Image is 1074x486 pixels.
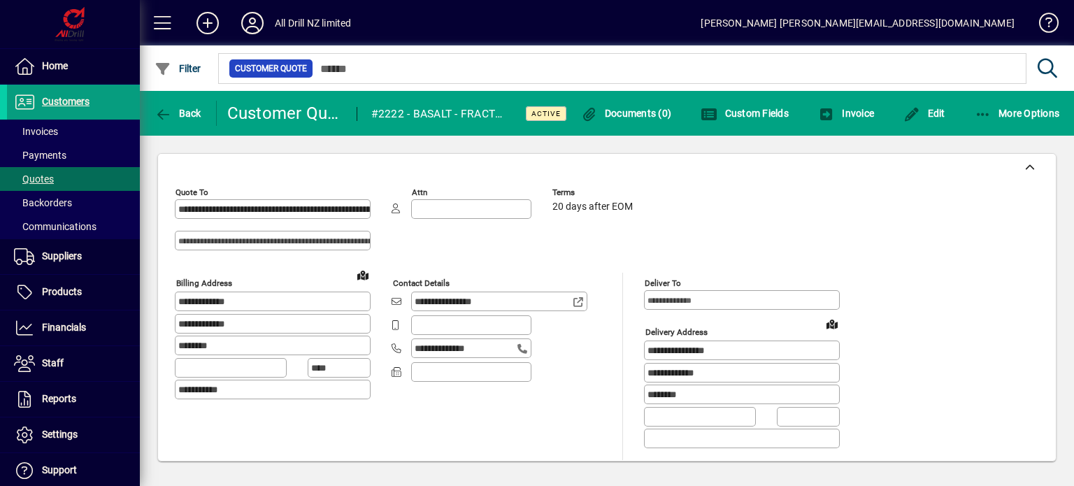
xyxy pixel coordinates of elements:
span: Payments [14,150,66,161]
div: #2222 - BASALT - FRACTURED [371,103,508,125]
span: Customers [42,96,89,107]
span: Home [42,60,68,71]
div: Customer Quote [227,102,343,124]
a: Reports [7,382,140,417]
a: Backorders [7,191,140,215]
span: Support [42,464,77,476]
app-page-header-button: Back [140,101,217,126]
button: Add [185,10,230,36]
button: Invoice [815,101,878,126]
span: Backorders [14,197,72,208]
button: More Options [971,101,1064,126]
a: Financials [7,310,140,345]
span: Settings [42,429,78,440]
button: Documents (0) [577,101,675,126]
a: View on map [821,313,843,335]
button: Profile [230,10,275,36]
a: Quotes [7,167,140,191]
span: Active [531,109,561,118]
span: Documents (0) [580,108,671,119]
span: 20 days after EOM [552,201,633,213]
a: View on map [352,264,374,286]
button: Edit [900,101,949,126]
button: Back [151,101,205,126]
span: Quotes [14,173,54,185]
span: Filter [155,63,201,74]
span: Suppliers [42,250,82,262]
a: Communications [7,215,140,238]
a: Products [7,275,140,310]
span: Invoice [818,108,874,119]
a: Home [7,49,140,84]
span: Back [155,108,201,119]
span: Products [42,286,82,297]
span: Communications [14,221,96,232]
div: All Drill NZ limited [275,12,352,34]
a: Payments [7,143,140,167]
div: [PERSON_NAME] [PERSON_NAME][EMAIL_ADDRESS][DOMAIN_NAME] [701,12,1015,34]
mat-label: Quote To [176,187,208,197]
span: More Options [975,108,1060,119]
mat-label: Deliver To [645,278,681,288]
span: Staff [42,357,64,369]
a: Staff [7,346,140,381]
a: Knowledge Base [1029,3,1057,48]
button: Custom Fields [697,101,792,126]
span: Reports [42,393,76,404]
mat-label: Attn [412,187,427,197]
span: Customer Quote [235,62,307,76]
span: Invoices [14,126,58,137]
button: Filter [151,56,205,81]
span: Terms [552,188,636,197]
a: Suppliers [7,239,140,274]
a: Settings [7,417,140,452]
a: Invoices [7,120,140,143]
span: Custom Fields [701,108,789,119]
span: Financials [42,322,86,333]
span: Edit [903,108,945,119]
